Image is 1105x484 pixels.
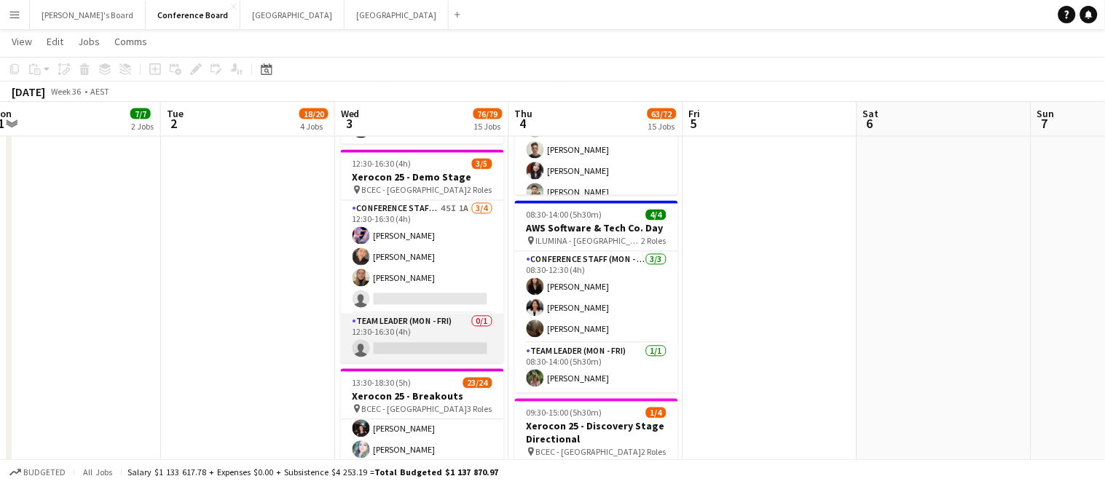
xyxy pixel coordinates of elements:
div: Salary $1 133 617.78 + Expenses $0.00 + Subsistence $4 253.19 = [127,467,498,477]
a: Jobs [72,32,106,51]
span: 7 [1035,115,1055,132]
h3: Xerocon 25 - Demo Stage [341,171,504,184]
span: 4 [513,115,533,132]
div: 15 Jobs [648,121,676,132]
span: ILUMINA - [GEOGRAPHIC_DATA] [536,236,642,247]
div: 15 Jobs [474,121,502,132]
span: Sun [1037,107,1055,120]
h3: Xerocon 25 - Discovery Stage Directional [515,420,678,446]
span: Jobs [78,35,100,48]
button: [GEOGRAPHIC_DATA] [240,1,345,29]
span: All jobs [80,467,115,477]
div: 4 Jobs [300,121,328,132]
button: Conference Board [146,1,240,29]
app-card-role: Conference Staff (Mon - Fri)45I1A3/412:30-16:30 (4h)[PERSON_NAME][PERSON_NAME][PERSON_NAME] [341,201,504,314]
span: 18/20 [299,108,329,119]
span: 13:30-18:30 (5h) [353,378,412,389]
span: 3 Roles [468,404,492,415]
span: Edit [47,35,63,48]
app-card-role: Conference Staff (Mon - Fri)3/308:30-12:30 (4h)[PERSON_NAME][PERSON_NAME][PERSON_NAME] [515,252,678,344]
span: 08:30-14:00 (5h30m) [527,210,602,221]
span: BCEC - [GEOGRAPHIC_DATA] [362,185,468,196]
a: Edit [41,32,69,51]
span: Fri [689,107,701,120]
button: [PERSON_NAME]'s Board [30,1,146,29]
button: [GEOGRAPHIC_DATA] [345,1,449,29]
span: Week 36 [48,86,84,97]
div: 2 Jobs [131,121,154,132]
span: Thu [515,107,533,120]
span: BCEC - [GEOGRAPHIC_DATA] [362,404,468,415]
span: 7/7 [130,108,151,119]
span: View [12,35,32,48]
span: 3/5 [472,159,492,170]
button: Budgeted [7,464,68,480]
h3: AWS Software & Tech Co. Day [515,222,678,235]
span: 09:30-15:00 (5h30m) [527,408,602,418]
a: View [6,32,38,51]
span: 76/79 [473,108,503,119]
span: 6 [861,115,879,132]
span: Wed [341,107,360,120]
app-card-role: Team Leader (Mon - Fri)0/112:30-16:30 (4h) [341,314,504,363]
app-job-card: 08:30-14:00 (5h30m)4/4AWS Software & Tech Co. Day ILUMINA - [GEOGRAPHIC_DATA]2 RolesConference St... [515,201,678,393]
span: 63/72 [648,108,677,119]
span: BCEC - [GEOGRAPHIC_DATA] [536,447,642,458]
span: Comms [114,35,147,48]
span: 2 [165,115,184,132]
div: AEST [90,86,109,97]
span: 1/4 [646,408,666,418]
span: 5 [687,115,701,132]
span: 2 Roles [468,185,492,196]
div: [DATE] [12,84,45,99]
span: 2 Roles [642,447,666,458]
span: Tue [167,107,184,120]
app-job-card: 12:30-16:30 (4h)3/5Xerocon 25 - Demo Stage BCEC - [GEOGRAPHIC_DATA]2 RolesConference Staff (Mon -... [341,150,504,363]
span: Total Budgeted $1 137 870.97 [374,467,498,477]
h3: Xerocon 25 - Breakouts [341,390,504,403]
span: 4/4 [646,210,666,221]
span: 2 Roles [642,236,666,247]
span: 23/24 [463,378,492,389]
span: Budgeted [23,467,66,477]
span: Sat [863,107,879,120]
span: 3 [339,115,360,132]
a: Comms [109,32,153,51]
span: 12:30-16:30 (4h) [353,159,412,170]
app-card-role: Team Leader (Mon - Fri)1/108:30-14:00 (5h30m)[PERSON_NAME] [515,344,678,393]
